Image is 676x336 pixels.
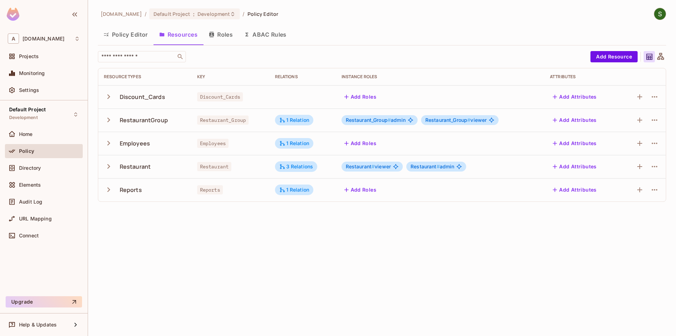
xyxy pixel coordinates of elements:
[9,115,38,120] span: Development
[197,139,229,148] span: Employees
[550,114,600,126] button: Add Attributes
[19,165,41,171] span: Directory
[198,11,230,17] span: Development
[8,33,19,44] span: A
[342,74,539,80] div: Instance roles
[425,117,471,123] span: Restaurant_Group
[19,199,42,205] span: Audit Log
[19,131,33,137] span: Home
[19,148,34,154] span: Policy
[120,163,151,170] div: Restaurant
[371,163,375,169] span: #
[467,117,470,123] span: #
[19,216,52,222] span: URL Mapping
[279,117,309,123] div: 1 Relation
[104,74,186,80] div: Resource Types
[342,91,380,102] button: Add Roles
[590,51,638,62] button: Add Resource
[154,11,190,17] span: Default Project
[243,11,244,17] li: /
[550,184,600,195] button: Add Attributes
[238,26,292,43] button: ABAC Rules
[154,26,203,43] button: Resources
[411,164,454,169] span: admin
[346,117,391,123] span: Restaurant_Group
[342,138,380,149] button: Add Roles
[279,187,309,193] div: 1 Relation
[23,36,64,42] span: Workspace: allerin.com
[346,164,391,169] span: viewer
[346,117,406,123] span: admin
[193,11,195,17] span: :
[19,54,39,59] span: Projects
[6,296,82,307] button: Upgrade
[120,139,150,147] div: Employees
[197,116,249,125] span: Restaurant_Group
[19,322,57,328] span: Help & Updates
[197,185,223,194] span: Reports
[550,91,600,102] button: Add Attributes
[9,107,46,112] span: Default Project
[248,11,278,17] span: Policy Editor
[19,87,39,93] span: Settings
[437,163,440,169] span: #
[279,140,309,147] div: 1 Relation
[120,93,165,101] div: Discount_Cards
[19,182,41,188] span: Elements
[101,11,142,17] span: the active workspace
[411,163,440,169] span: Restaurant
[98,26,154,43] button: Policy Editor
[120,116,168,124] div: RestaurantGroup
[197,92,243,101] span: Discount_Cards
[120,186,142,194] div: Reports
[388,117,391,123] span: #
[197,74,264,80] div: Key
[654,8,666,20] img: Shakti Seniyar
[203,26,238,43] button: Roles
[145,11,146,17] li: /
[275,74,330,80] div: Relations
[7,8,19,21] img: SReyMgAAAABJRU5ErkJggg==
[550,74,614,80] div: Attributes
[19,233,39,238] span: Connect
[19,70,45,76] span: Monitoring
[425,117,487,123] span: viewer
[550,161,600,172] button: Add Attributes
[197,162,232,171] span: Restaurant
[346,163,375,169] span: Restaurant
[279,163,313,170] div: 3 Relations
[550,138,600,149] button: Add Attributes
[342,184,380,195] button: Add Roles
